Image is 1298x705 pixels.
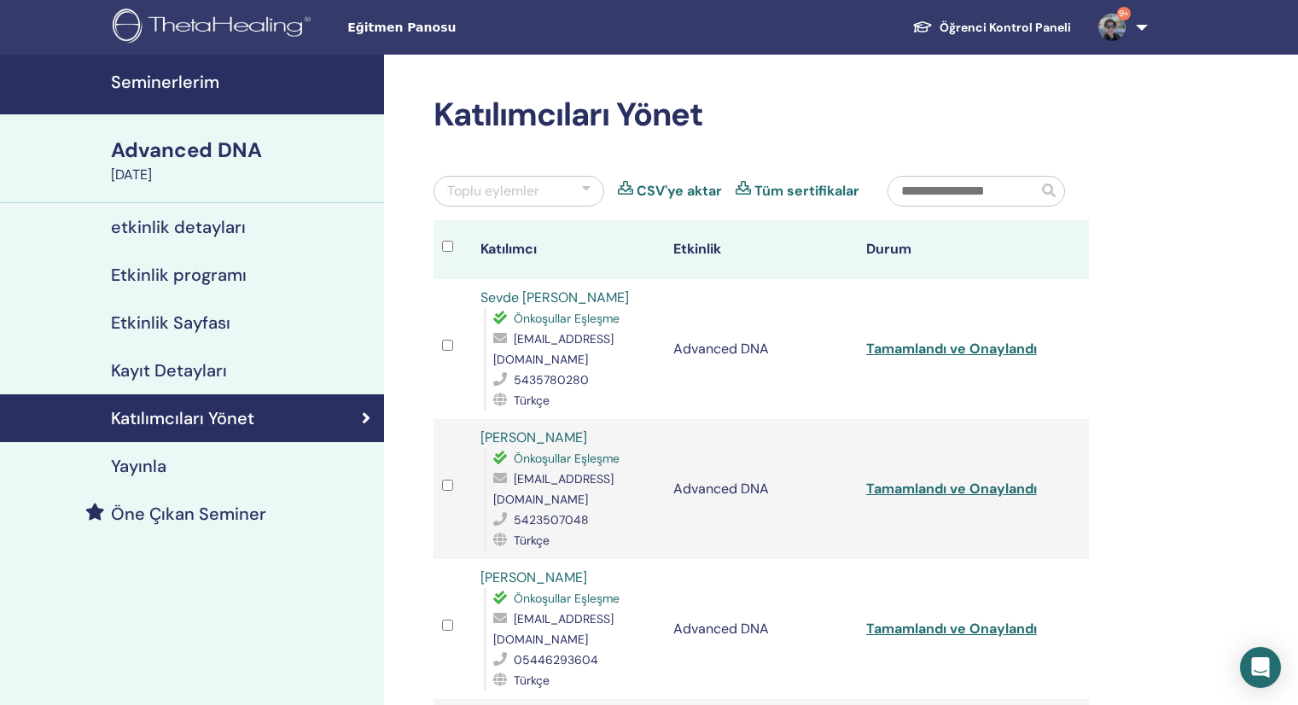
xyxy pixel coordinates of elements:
[111,165,374,185] div: [DATE]
[866,480,1037,498] a: Tamamlandı ve Onaylandı
[665,279,858,419] td: Advanced DNA
[472,220,665,279] th: Katılımcı
[1098,14,1126,41] img: default.jpg
[912,20,933,34] img: graduation-cap-white.svg
[514,652,598,667] span: 05446293604
[754,181,859,201] a: Tüm sertifikalar
[111,265,247,285] h4: Etkinlik programı
[113,9,317,47] img: logo.png
[514,393,550,408] span: Türkçe
[493,611,614,647] span: [EMAIL_ADDRESS][DOMAIN_NAME]
[480,428,587,446] a: [PERSON_NAME]
[101,136,384,185] a: Advanced DNA[DATE]
[514,451,620,466] span: Önkoşullar Eşleşme
[493,471,614,507] span: [EMAIL_ADDRESS][DOMAIN_NAME]
[514,673,550,688] span: Türkçe
[1117,7,1131,20] span: 9+
[111,360,227,381] h4: Kayıt Detayları
[111,456,166,476] h4: Yayınla
[514,311,620,326] span: Önkoşullar Eşleşme
[493,331,614,367] span: [EMAIL_ADDRESS][DOMAIN_NAME]
[858,220,1051,279] th: Durum
[637,181,722,201] a: CSV'ye aktar
[447,181,539,201] div: Toplu eylemler
[514,512,589,527] span: 5423507048
[665,419,858,559] td: Advanced DNA
[514,372,589,387] span: 5435780280
[111,312,230,333] h4: Etkinlik Sayfası
[514,591,620,606] span: Önkoşullar Eşleşme
[434,96,1089,135] h2: Katılımcıları Yönet
[866,340,1037,358] a: Tamamlandı ve Onaylandı
[111,217,246,237] h4: etkinlik detayları
[111,136,374,165] div: Advanced DNA
[866,620,1037,638] a: Tamamlandı ve Onaylandı
[665,559,858,699] td: Advanced DNA
[111,504,266,524] h4: Öne Çıkan Seminer
[347,19,603,37] span: Eğitmen Panosu
[480,288,629,306] a: Sevde [PERSON_NAME]
[899,12,1085,44] a: Öğrenci Kontrol Paneli
[665,220,858,279] th: Etkinlik
[111,408,254,428] h4: Katılımcıları Yönet
[514,533,550,548] span: Türkçe
[480,568,587,586] a: [PERSON_NAME]
[111,72,374,92] h4: Seminerlerim
[1240,647,1281,688] div: Open Intercom Messenger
